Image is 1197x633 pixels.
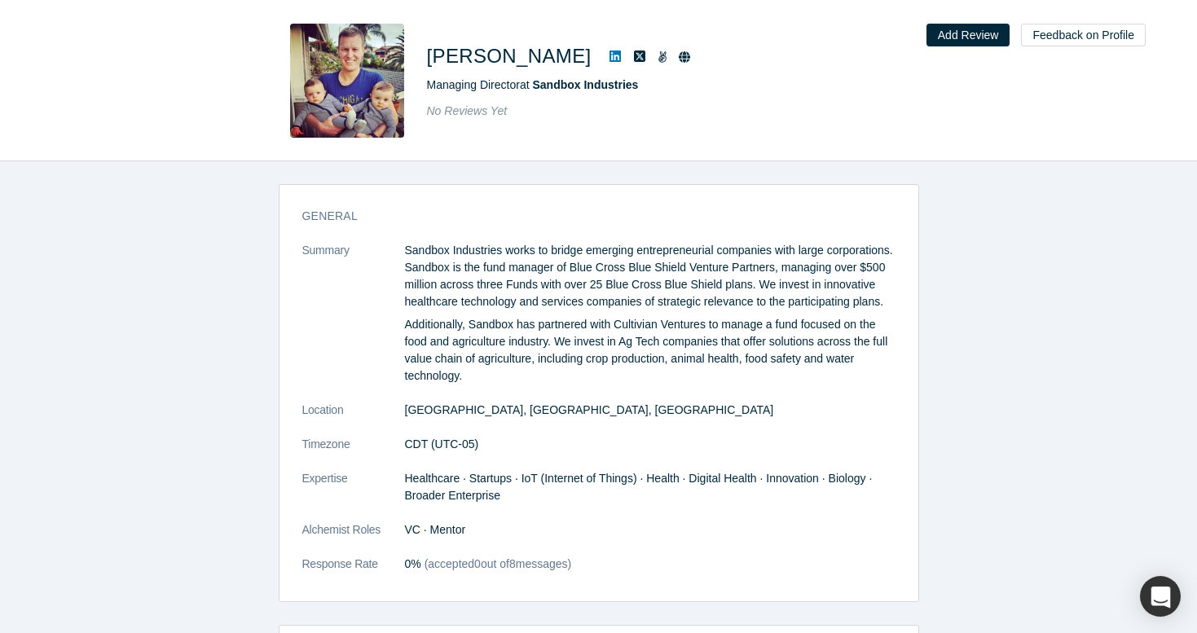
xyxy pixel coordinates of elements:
[421,557,571,570] span: (accepted 0 out of 8 messages)
[302,242,405,402] dt: Summary
[405,557,421,570] span: 0%
[405,242,896,310] p: Sandbox Industries works to bridge emerging entrepreneurial companies with large corporations. Sa...
[302,470,405,521] dt: Expertise
[290,24,404,138] img: Daniel Phillips's Profile Image
[926,24,1010,46] button: Add Review
[405,472,873,502] span: Healthcare · Startups · IoT (Internet of Things) · Health · Digital Health · Innovation · Biology...
[302,436,405,470] dt: Timezone
[302,402,405,436] dt: Location
[405,436,896,453] dd: CDT (UTC-05)
[302,521,405,556] dt: Alchemist Roles
[427,104,508,117] span: No Reviews Yet
[427,78,639,91] span: Managing Director at
[405,316,896,385] p: Additionally, Sandbox has partnered with Cultivian Ventures to manage a fund focused on the food ...
[302,556,405,590] dt: Response Rate
[302,208,873,225] h3: General
[405,521,896,538] dd: VC · Mentor
[1021,24,1146,46] button: Feedback on Profile
[405,402,896,419] dd: [GEOGRAPHIC_DATA], [GEOGRAPHIC_DATA], [GEOGRAPHIC_DATA]
[532,78,638,91] a: Sandbox Industries
[427,42,592,71] h1: [PERSON_NAME]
